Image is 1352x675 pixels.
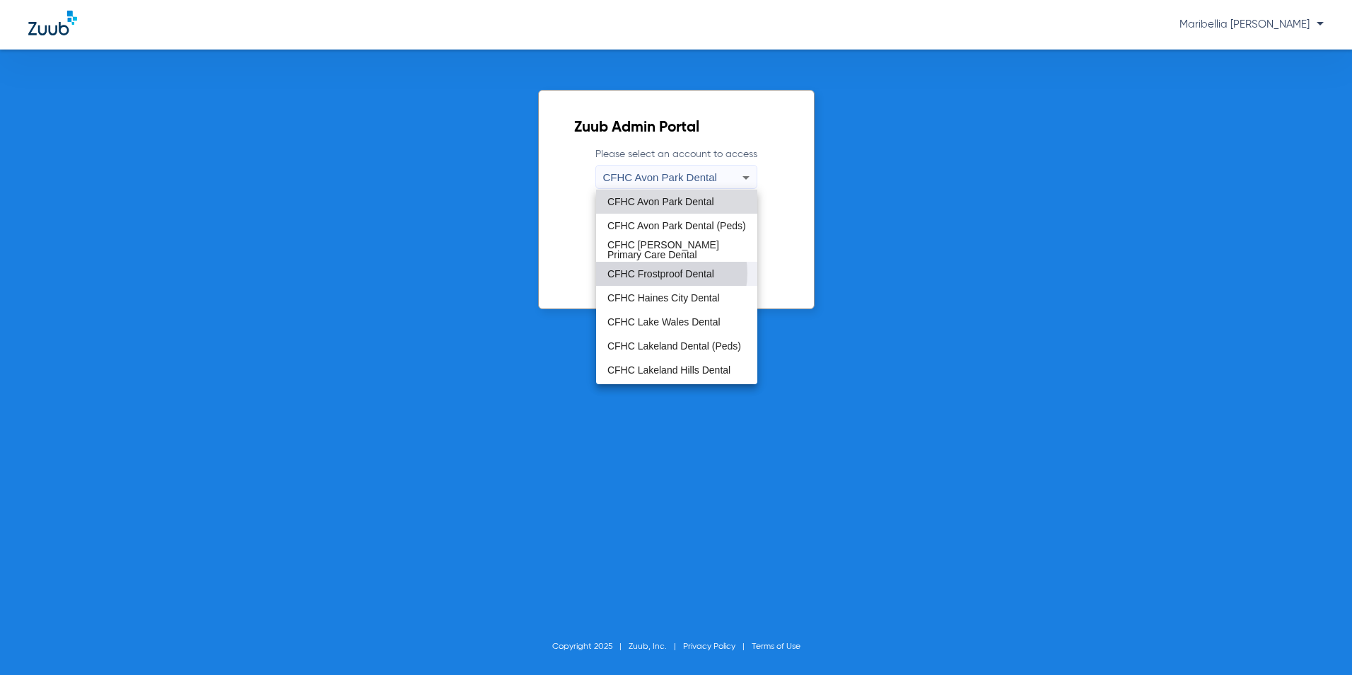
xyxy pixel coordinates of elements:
[607,293,720,303] span: CFHC Haines City Dental
[607,197,714,207] span: CFHC Avon Park Dental
[607,317,721,327] span: CFHC Lake Wales Dental
[1281,607,1352,675] iframe: Chat Widget
[607,240,746,260] span: CFHC [PERSON_NAME] Primary Care Dental
[607,221,746,231] span: CFHC Avon Park Dental (Peds)
[607,365,730,375] span: CFHC Lakeland Hills Dental
[607,341,741,351] span: CFHC Lakeland Dental (Peds)
[607,269,714,279] span: CFHC Frostproof Dental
